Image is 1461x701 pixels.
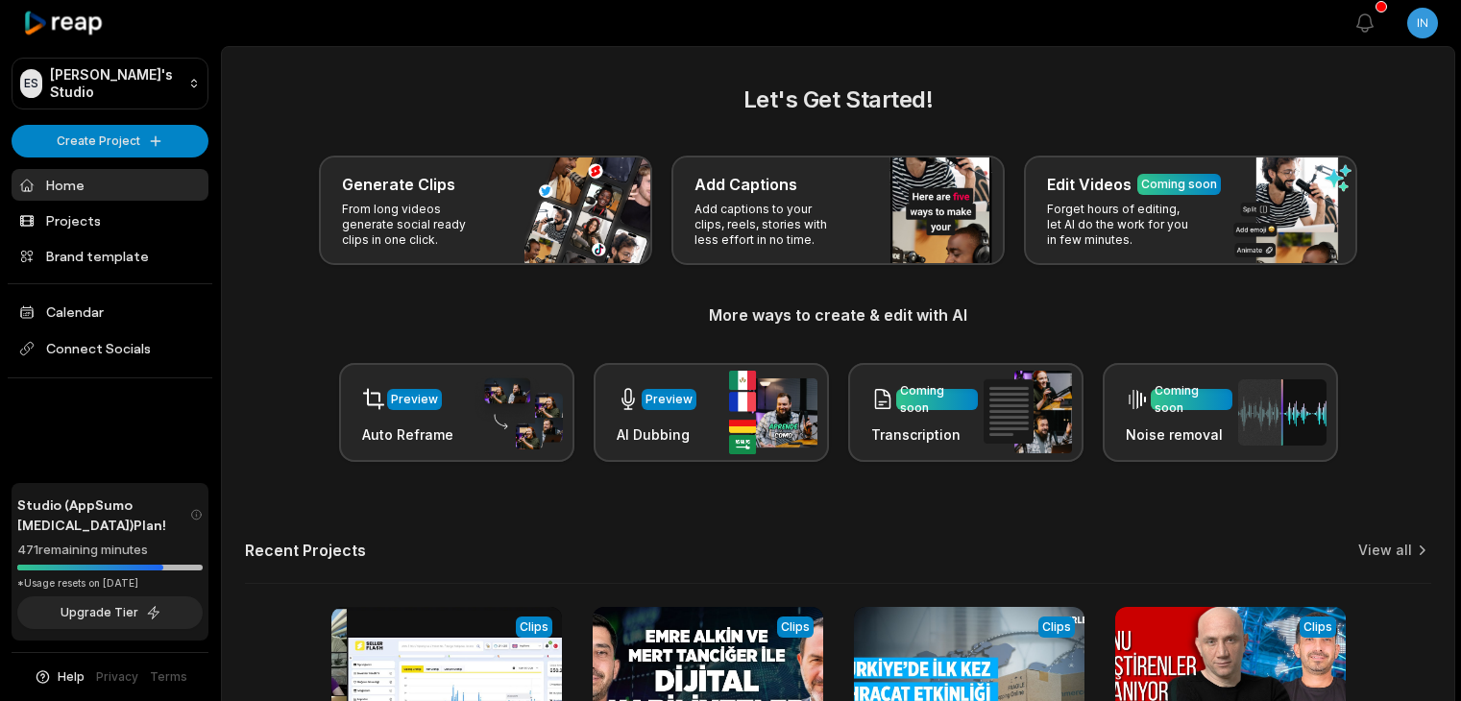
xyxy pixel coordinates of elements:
div: 471 remaining minutes [17,541,203,560]
img: auto_reframe.png [475,375,563,450]
img: transcription.png [984,371,1072,453]
a: Privacy [96,668,138,686]
h2: Let's Get Started! [245,83,1431,117]
button: Create Project [12,125,208,157]
a: View all [1358,541,1412,560]
h3: Auto Reframe [362,424,453,445]
a: Projects [12,205,208,236]
p: Forget hours of editing, let AI do the work for you in few minutes. [1047,202,1196,248]
img: ai_dubbing.png [729,371,817,454]
div: Coming soon [1141,176,1217,193]
h3: Noise removal [1126,424,1232,445]
a: Brand template [12,240,208,272]
span: Connect Socials [12,331,208,366]
h3: Generate Clips [342,173,455,196]
p: From long videos generate social ready clips in one click. [342,202,491,248]
a: Home [12,169,208,201]
a: Calendar [12,296,208,327]
div: *Usage resets on [DATE] [17,576,203,591]
h3: Edit Videos [1047,173,1132,196]
p: [PERSON_NAME]'s Studio [50,66,181,101]
a: Terms [150,668,187,686]
p: Add captions to your clips, reels, stories with less effort in no time. [694,202,843,248]
h3: Transcription [871,424,978,445]
h3: Add Captions [694,173,797,196]
img: noise_removal.png [1238,379,1327,446]
span: Help [58,668,85,686]
div: Coming soon [900,382,974,417]
div: Coming soon [1155,382,1229,417]
div: Preview [645,391,693,408]
h2: Recent Projects [245,541,366,560]
button: Help [34,668,85,686]
span: Studio (AppSumo [MEDICAL_DATA]) Plan! [17,495,190,535]
div: Preview [391,391,438,408]
button: Upgrade Tier [17,596,203,629]
h3: AI Dubbing [617,424,696,445]
div: ES [20,69,42,98]
h3: More ways to create & edit with AI [245,303,1431,326]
